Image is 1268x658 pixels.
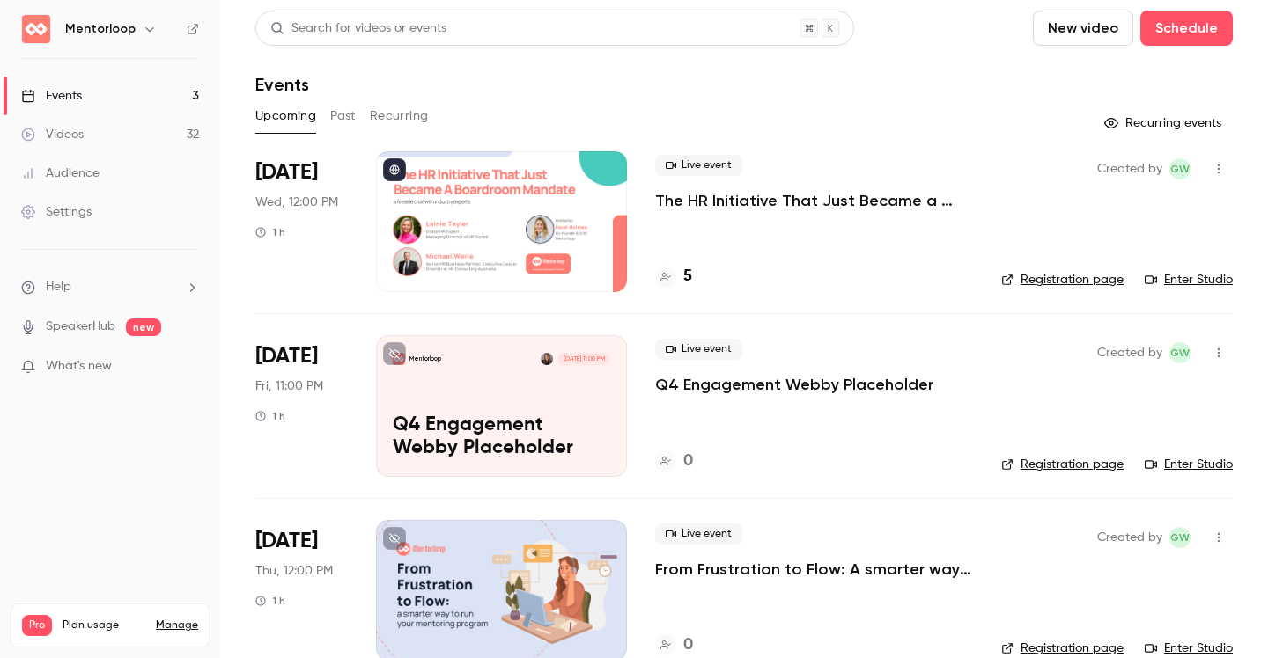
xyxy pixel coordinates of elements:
span: [DATE] [255,342,318,370]
span: Live event [655,523,742,545]
span: Created by [1097,158,1162,179]
div: 1 h [255,225,285,239]
span: [DATE] 11:00 PM [557,353,609,365]
span: Pro [22,615,52,636]
button: New video [1033,11,1133,46]
span: GW [1170,342,1190,363]
a: Q4 Engagement Webby PlaceholderMentorloopJess Benham[DATE] 11:00 PMQ4 Engagement Webby Placeholder [376,335,627,476]
button: Past [330,102,356,130]
a: 0 [655,633,693,657]
a: Manage [156,618,198,632]
a: Enter Studio [1145,640,1233,657]
span: [DATE] [255,158,318,186]
a: Enter Studio [1145,271,1233,289]
a: Q4 Engagement Webby Placeholder [655,374,933,395]
button: Recurring [370,102,429,130]
a: Registration page [1001,456,1124,473]
h1: Events [255,74,309,95]
span: What's new [46,357,112,376]
h4: 0 [683,633,693,657]
div: 1 h [255,594,285,608]
a: SpeakerHub [46,318,115,336]
li: help-dropdown-opener [21,278,199,296]
div: Videos [21,126,84,143]
span: GW [1170,158,1190,179]
div: Audience [21,164,100,182]
h6: Mentorloop [65,20,136,38]
div: Nov 21 Fri, 12:00 PM (Europe/London) [255,335,348,476]
span: Fri, 11:00 PM [255,377,323,395]
a: From Frustration to Flow: A smarter way to run your mentoring program (APAC) [655,559,973,580]
h4: 0 [683,450,693,473]
a: The HR Initiative That Just Became a Boardroom Mandate [655,190,973,211]
span: Grace Winstanley [1169,158,1191,179]
span: [DATE] [255,527,318,555]
span: new [126,318,161,336]
p: Mentorloop [409,355,441,363]
div: Oct 29 Wed, 12:00 PM (Australia/Melbourne) [255,151,348,292]
div: Events [21,87,82,105]
a: Registration page [1001,640,1124,657]
span: Created by [1097,342,1162,363]
span: Thu, 12:00 PM [255,562,333,580]
a: Registration page [1001,271,1124,289]
a: Enter Studio [1145,456,1233,473]
button: Upcoming [255,102,316,130]
span: Grace Winstanley [1169,342,1191,363]
span: Plan usage [63,618,145,632]
img: Jess Benham [541,353,553,365]
div: Search for videos or events [270,19,446,38]
a: 5 [655,265,692,289]
button: Schedule [1140,11,1233,46]
span: Grace Winstanley [1169,527,1191,548]
button: Recurring events [1096,109,1233,137]
h4: 5 [683,265,692,289]
img: Mentorloop [22,15,50,43]
span: Live event [655,155,742,176]
span: Created by [1097,527,1162,548]
div: 1 h [255,409,285,423]
span: Live event [655,339,742,360]
span: Help [46,278,71,296]
p: Q4 Engagement Webby Placeholder [393,414,610,460]
div: Settings [21,203,92,221]
span: GW [1170,527,1190,548]
a: 0 [655,450,693,473]
span: Wed, 12:00 PM [255,194,338,211]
